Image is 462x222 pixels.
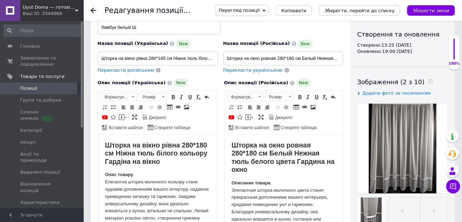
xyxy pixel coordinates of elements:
a: По центру [255,103,263,111]
span: Групи та добірки [20,97,61,103]
a: Джерело [141,113,167,121]
div: Створення та оновлення [357,30,448,39]
a: Збільшити відступ [156,103,163,111]
span: Замовлення та повідомлення [20,55,65,68]
a: Вставити/видалити нумерований список [101,103,109,111]
a: Збільшити відступ [282,103,290,111]
a: Розмір [139,93,167,101]
span: Головна [20,43,40,49]
strong: Описание товара [7,46,46,51]
a: По лівому краю [247,103,254,111]
a: Повернути (Ctrl+Z) [203,93,211,101]
iframe: Редактор, 22A63071-71DE-495D-8DFB-833D6BF08EED [225,134,343,221]
span: New [176,40,191,48]
a: Вставити іконку [109,113,117,121]
a: Додати відео з YouTube [101,113,109,121]
a: Додати відео з YouTube [228,113,235,121]
a: Повернути (Ctrl+Z) [330,93,337,101]
a: Видалити форматування [321,93,329,101]
span: Створити таблицю [153,125,191,131]
a: По лівому краю [120,103,128,111]
span: Перекласти російською [98,68,154,73]
strong: Опис товару [7,38,35,43]
a: Форматування [227,93,263,101]
span: Створити таблицю [280,125,317,131]
span: Джерело [148,115,166,121]
span: Додати фото за посиланням [363,90,431,96]
i: Зберегти, перейти до списку [325,8,395,13]
span: Uyut Doma — готові тюлі, штори і фіранки! [23,4,75,10]
a: Максимізувати [257,113,265,121]
span: Назва позиції (Українська) [98,41,168,46]
a: Вставити/видалити нумерований список [228,103,235,111]
a: Таблиця [293,103,300,111]
span: New [174,79,188,87]
a: Форматування [101,93,137,101]
a: По правому краю [137,103,144,111]
span: Товари та послуги [20,73,65,80]
a: Вставити іконку [236,113,244,121]
a: Зображення [183,103,190,111]
a: Зменшити відступ [274,103,281,111]
a: Вставити повідомлення [118,113,128,121]
a: Джерело [268,113,294,121]
input: Наприклад, H&M жіноча сукня зелена 38 розмір вечірня максі з блискітками [223,51,343,65]
i: Зберегти зміни [413,8,449,13]
div: 100% Якість заповнення [448,35,460,70]
span: Опис позиції (Українська) [98,80,166,85]
span: Категорії [20,127,42,134]
div: Створено: 13:25 [DATE] [357,42,448,48]
a: Зменшити відступ [147,103,155,111]
div: 100% [449,61,460,66]
a: Підкреслений (Ctrl+U) [186,93,194,101]
span: Сезонні знижки [20,109,65,121]
a: Курсив (Ctrl+I) [178,93,185,101]
a: Максимізувати [131,113,138,121]
a: Вставити шаблон [101,124,144,131]
button: Зберегти, перейти до списку [319,5,400,16]
span: New [296,79,311,87]
div: Зображення (2 з 10) [357,78,448,86]
input: Пошук [3,24,82,37]
span: Форматування [101,93,130,101]
a: По центру [128,103,136,111]
a: Підкреслений (Ctrl+U) [313,93,320,101]
a: Створити таблицю [273,124,318,131]
span: Видалені позиції [20,169,60,175]
button: Зберегти зміни [407,5,455,16]
span: Вставити шаблон [234,125,270,131]
a: По правому краю [263,103,271,111]
a: Зображення [309,103,317,111]
span: Імпорт [20,139,36,145]
span: Характеристики [20,199,60,206]
a: Вставити/видалити маркований список [236,103,244,111]
span: Копіювати [281,8,306,13]
span: Опис позиції (Російська) [224,80,288,85]
span: Розмір [266,93,287,101]
a: Створити таблицю [147,124,192,131]
span: Відновлення позицій [20,181,65,193]
span: Акції та промокоди [20,151,65,164]
span: Вставити шаблон [108,125,143,131]
a: Вставити повідомлення [244,113,255,121]
div: Повернутися назад [91,8,96,13]
button: Чат з покупцем [446,180,460,193]
span: Розмір [139,93,160,101]
a: Вставити шаблон [228,124,271,131]
a: Вставити/Редагувати посилання (Ctrl+L) [301,103,309,111]
a: Розмір [265,93,294,101]
span: Перекласти українською [223,68,283,73]
button: Копіювати [276,5,312,16]
span: New [298,40,313,48]
input: Наприклад, H&M жіноча сукня зелена 38 розмір вечірня максі з блискітками [98,51,218,65]
a: Вставити/видалити маркований список [109,103,117,111]
p: Елегантна шторка молочного кольору стане чудовим доповненням вашого інтер'єру, надаючи приміщенню... [7,37,112,95]
span: Перегляд позиції [219,8,260,13]
iframe: Редактор, EDB3F5FA-ED96-4625-959A-D70EC8CD3BFA [98,134,217,221]
span: Назва позиції (Російська) [223,41,290,46]
a: Вставити/Редагувати посилання (Ctrl+L) [174,103,182,111]
div: Ваш ID: 3344068 [23,10,84,17]
span: Форматування [228,93,256,101]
